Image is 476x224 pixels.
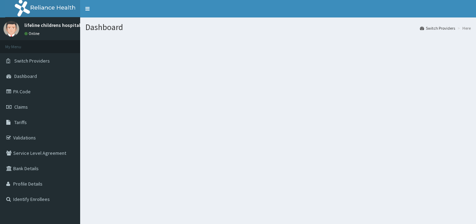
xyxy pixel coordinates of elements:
[24,31,41,36] a: Online
[14,119,27,125] span: Tariffs
[420,25,455,31] a: Switch Providers
[14,73,37,79] span: Dashboard
[24,23,80,28] p: lifeline childrens hospital
[3,21,19,37] img: User Image
[14,104,28,110] span: Claims
[14,58,50,64] span: Switch Providers
[456,25,471,31] li: Here
[85,23,471,32] h1: Dashboard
